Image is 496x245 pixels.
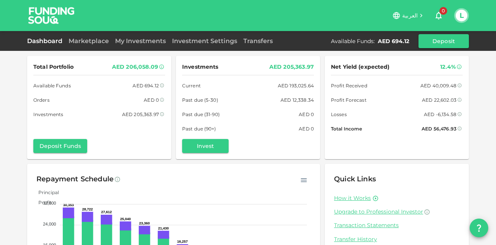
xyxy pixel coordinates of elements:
div: AED 0 [299,110,314,118]
div: AED 694.12 [133,82,159,90]
span: Available Funds [33,82,71,90]
div: AED 206,058.09 [112,62,158,72]
div: AED 205,363.97 [122,110,159,118]
a: Dashboard [27,37,65,45]
a: Transaction Statements [334,222,460,229]
span: Total Portfolio [33,62,74,72]
div: Repayment Schedule [36,173,114,186]
a: Marketplace [65,37,112,45]
div: AED 12,338.34 [281,96,314,104]
div: AED -6,134.58 [424,110,456,118]
div: AED 0 [299,125,314,133]
div: AED 40,009.48 [420,82,456,90]
button: question [470,219,488,237]
button: Deposit [418,34,469,48]
div: AED 0 [144,96,159,104]
span: Principal [33,189,59,195]
span: Profit Forecast [331,96,367,104]
tspan: 32,000 [43,201,56,205]
span: Total Income [331,125,362,133]
a: Investment Settings [169,37,240,45]
div: Available Funds : [331,37,375,45]
div: AED 694.12 [378,37,409,45]
tspan: 24,000 [43,222,56,226]
span: Upgrade to Professional Investor [334,208,423,215]
div: AED 56,476.93 [422,125,456,133]
a: Transfers [240,37,276,45]
div: AED 22,602.03 [422,96,456,104]
span: 0 [439,7,447,15]
button: L [456,10,467,21]
a: My Investments [112,37,169,45]
span: Orders [33,96,50,104]
button: 0 [431,8,446,23]
span: Profit Received [331,82,367,90]
span: Investments [182,62,218,72]
span: Losses [331,110,347,118]
a: Upgrade to Professional Investor [334,208,460,215]
span: Past due (90+) [182,125,216,133]
a: How it Works [334,195,371,202]
button: Deposit Funds [33,139,87,153]
span: Current [182,82,201,90]
span: Net Yield (expected) [331,62,390,72]
span: Profit [33,200,52,205]
span: Past due (5-30) [182,96,218,104]
span: Past due (31-90) [182,110,220,118]
a: Transfer History [334,236,460,243]
span: Investments [33,110,63,118]
span: العربية [402,12,418,19]
div: AED 205,363.97 [269,62,314,72]
span: Quick Links [334,175,376,183]
div: 12.4% [440,62,456,72]
button: Invest [182,139,229,153]
div: AED 193,025.64 [278,82,314,90]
